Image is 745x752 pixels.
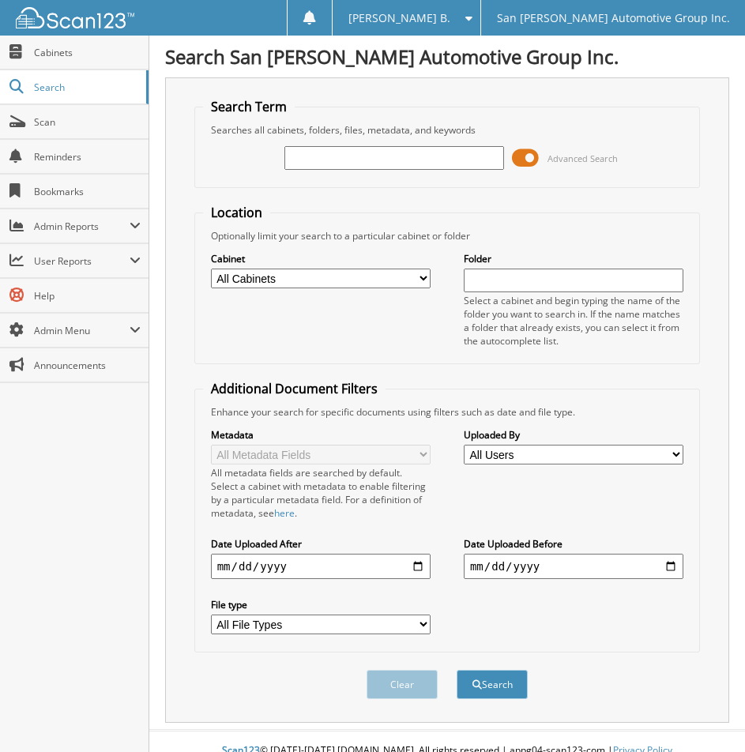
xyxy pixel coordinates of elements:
[34,324,130,337] span: Admin Menu
[211,466,431,520] div: All metadata fields are searched by default. Select a cabinet with metadata to enable filtering b...
[348,13,450,23] span: [PERSON_NAME] B.
[367,670,438,699] button: Clear
[34,185,141,198] span: Bookmarks
[464,554,683,579] input: end
[16,7,134,28] img: scan123-logo-white.svg
[211,554,431,579] input: start
[457,670,528,699] button: Search
[34,254,130,268] span: User Reports
[211,252,431,265] label: Cabinet
[666,676,745,752] iframe: Chat Widget
[274,506,295,520] a: here
[464,537,683,551] label: Date Uploaded Before
[34,150,141,164] span: Reminders
[203,204,270,221] legend: Location
[34,81,138,94] span: Search
[464,294,683,348] div: Select a cabinet and begin typing the name of the folder you want to search in. If the name match...
[203,123,692,137] div: Searches all cabinets, folders, files, metadata, and keywords
[34,359,141,372] span: Announcements
[34,220,130,233] span: Admin Reports
[34,46,141,59] span: Cabinets
[203,380,386,397] legend: Additional Document Filters
[203,98,295,115] legend: Search Term
[34,289,141,303] span: Help
[211,537,431,551] label: Date Uploaded After
[34,115,141,129] span: Scan
[203,229,692,243] div: Optionally limit your search to a particular cabinet or folder
[464,252,683,265] label: Folder
[464,428,683,442] label: Uploaded By
[547,152,618,164] span: Advanced Search
[211,598,431,611] label: File type
[203,405,692,419] div: Enhance your search for specific documents using filters such as date and file type.
[211,428,431,442] label: Metadata
[165,43,729,70] h1: Search San [PERSON_NAME] Automotive Group Inc.
[497,13,730,23] span: San [PERSON_NAME] Automotive Group Inc.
